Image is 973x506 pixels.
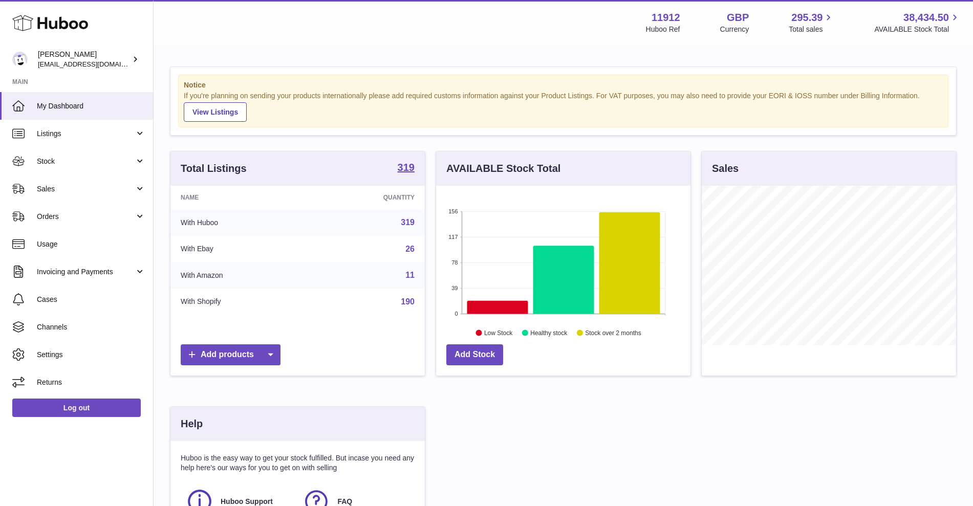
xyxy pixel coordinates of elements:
[405,271,415,279] a: 11
[789,25,834,34] span: Total sales
[37,295,145,304] span: Cases
[585,329,641,336] text: Stock over 2 months
[37,322,145,332] span: Channels
[12,52,28,67] img: info@carbonmyride.com
[398,162,415,172] strong: 319
[37,378,145,387] span: Returns
[903,11,949,25] span: 38,434.50
[184,91,943,122] div: If you're planning on sending your products internationally please add required customs informati...
[37,129,135,139] span: Listings
[455,311,458,317] text: 0
[720,25,749,34] div: Currency
[12,399,141,417] a: Log out
[405,245,415,253] a: 26
[38,60,150,68] span: [EMAIL_ADDRESS][DOMAIN_NAME]
[398,162,415,174] a: 319
[451,259,458,266] text: 78
[448,234,458,240] text: 117
[184,102,247,122] a: View Listings
[789,11,834,34] a: 295.39 Total sales
[170,289,310,315] td: With Shopify
[451,285,458,291] text: 39
[446,162,560,175] h3: AVAILABLE Stock Total
[791,11,823,25] span: 295.39
[712,162,739,175] h3: Sales
[646,25,680,34] div: Huboo Ref
[170,186,310,209] th: Name
[37,184,135,194] span: Sales
[170,209,310,236] td: With Huboo
[448,208,458,214] text: 156
[530,329,568,336] text: Healthy stock
[37,267,135,277] span: Invoicing and Payments
[446,344,503,365] a: Add Stock
[874,11,961,34] a: 38,434.50 AVAILABLE Stock Total
[181,453,415,473] p: Huboo is the easy way to get your stock fulfilled. But incase you need any help here's our ways f...
[181,344,280,365] a: Add products
[310,186,425,209] th: Quantity
[170,236,310,262] td: With Ebay
[181,162,247,175] h3: Total Listings
[484,329,513,336] text: Low Stock
[37,157,135,166] span: Stock
[181,417,203,431] h3: Help
[37,350,145,360] span: Settings
[401,297,415,306] a: 190
[652,11,680,25] strong: 11912
[170,262,310,289] td: With Amazon
[401,218,415,227] a: 319
[727,11,749,25] strong: GBP
[37,212,135,222] span: Orders
[874,25,961,34] span: AVAILABLE Stock Total
[38,50,130,69] div: [PERSON_NAME]
[184,80,943,90] strong: Notice
[37,101,145,111] span: My Dashboard
[37,239,145,249] span: Usage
